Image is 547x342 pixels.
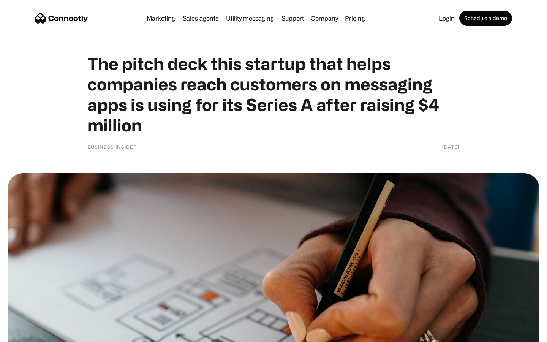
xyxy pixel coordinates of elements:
[87,53,460,135] h1: The pitch deck this startup that helps companies reach customers on messaging apps is using for i...
[8,329,46,339] aside: Language selected: English
[459,11,512,26] a: Schedule a demo
[278,15,307,21] a: Support
[442,143,460,150] div: [DATE]
[15,329,46,339] ul: Language list
[311,13,338,24] div: Company
[144,15,178,21] a: Marketing
[436,15,458,21] a: Login
[180,15,221,21] a: Sales agents
[342,15,368,21] a: Pricing
[223,15,277,21] a: Utility messaging
[87,143,137,150] div: Business Insider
